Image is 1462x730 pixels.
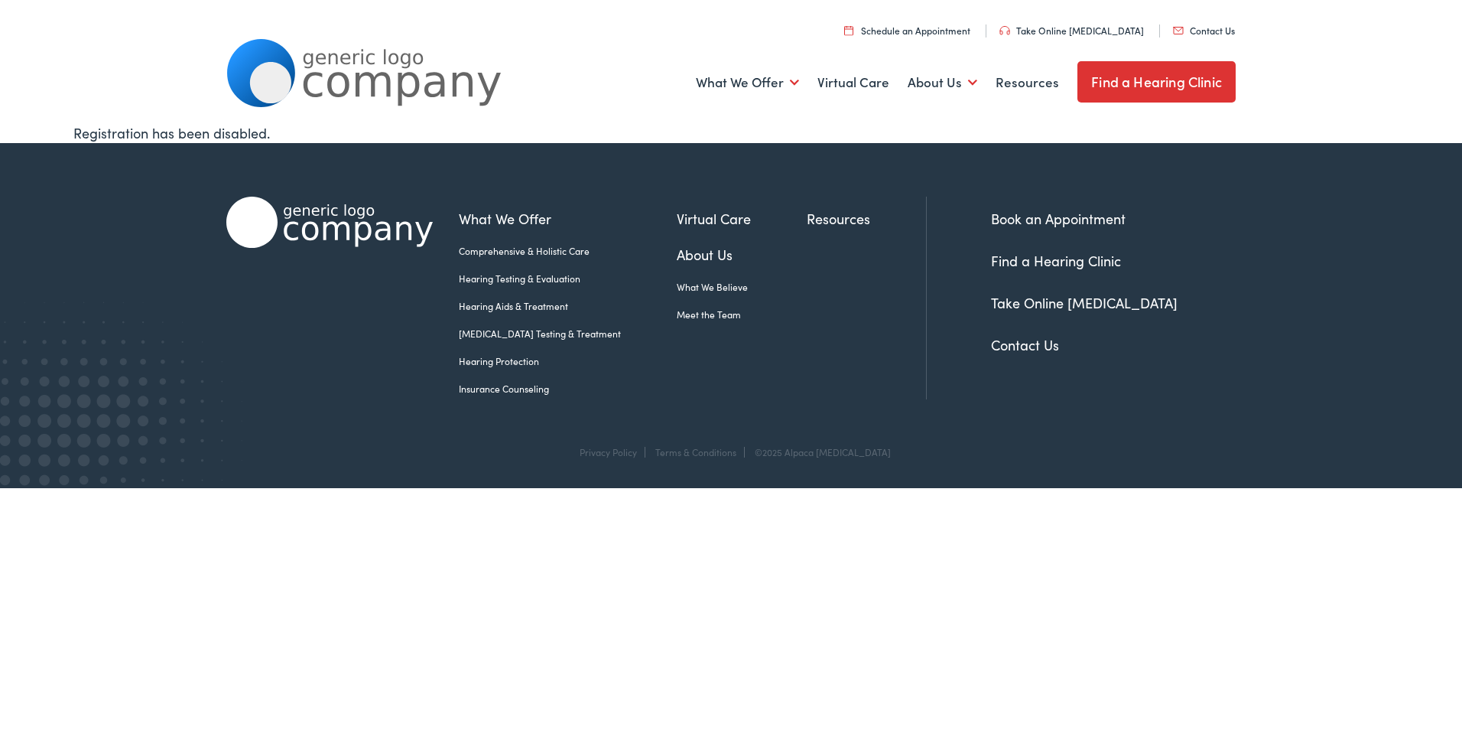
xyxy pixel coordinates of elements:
a: What We Offer [696,54,799,111]
a: Privacy Policy [580,445,637,458]
a: Take Online [MEDICAL_DATA] [999,24,1144,37]
a: Hearing Testing & Evaluation [459,272,677,285]
a: What We Believe [677,280,807,294]
a: Resources [996,54,1059,111]
a: Insurance Counseling [459,382,677,396]
img: utility icon [999,26,1010,35]
a: Book an Appointment [991,209,1126,228]
a: Hearing Aids & Treatment [459,299,677,313]
a: Virtual Care [677,208,807,229]
a: Hearing Protection [459,354,677,368]
a: About Us [908,54,977,111]
img: Alpaca Audiology [226,197,433,248]
a: Meet the Team [677,308,807,321]
div: Registration has been disabled. [73,122,1389,143]
a: Virtual Care [817,54,889,111]
a: Schedule an Appointment [844,24,970,37]
a: Take Online [MEDICAL_DATA] [991,293,1178,312]
a: Contact Us [991,335,1059,354]
div: ©2025 Alpaca [MEDICAL_DATA] [747,447,891,458]
a: [MEDICAL_DATA] Testing & Treatment [459,327,677,341]
a: Find a Hearing Clinic [1077,61,1236,103]
a: Resources [807,208,926,229]
a: Find a Hearing Clinic [991,251,1121,270]
img: utility icon [844,25,853,35]
a: Comprehensive & Holistic Care [459,244,677,258]
a: Contact Us [1173,24,1235,37]
a: What We Offer [459,208,677,229]
a: About Us [677,244,807,265]
a: Terms & Conditions [655,445,736,458]
img: utility icon [1173,27,1184,34]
